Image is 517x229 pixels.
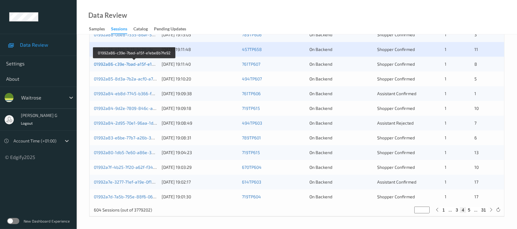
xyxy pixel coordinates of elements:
button: 4 [460,207,466,213]
a: 457TP658 [242,47,262,52]
a: 494TP607 [242,76,262,81]
a: 01992a86-c39e-7bad-a15f-e1ebe8b7fe92 [94,61,175,67]
span: Shopper Confirmed [377,106,415,111]
div: On Backend [309,164,373,170]
span: 1 [445,135,447,140]
div: On Backend [309,91,373,97]
button: ... [472,207,480,213]
p: 604 Sessions (out of 3779202) [94,207,152,213]
a: 01992a7f-4b25-7f20-a62f-f3431e1c8be2 [94,165,174,170]
span: Shopper Confirmed [377,61,415,67]
a: Catalog [133,25,154,33]
div: [DATE] 19:08:49 [162,120,238,126]
a: 761TP607 [242,61,260,67]
div: [DATE] 19:13:03 [162,32,238,38]
a: 761TP606 [242,91,261,96]
div: Catalog [133,26,148,33]
div: [DATE] 19:08:31 [162,135,238,141]
div: Data Review [88,12,127,18]
span: 1 [445,106,447,111]
span: 11 [474,47,478,52]
a: 01992a7e-3277-71ef-a19e-0f14bb3140d2 [94,179,174,184]
span: 17 [474,194,478,199]
div: [DATE] 19:01:30 [162,194,238,200]
div: [DATE] 19:10:20 [162,76,238,82]
a: 494TP603 [242,120,262,126]
a: 719TP615 [242,150,260,155]
div: On Backend [309,135,373,141]
span: 1 [445,76,447,81]
span: 1 [445,91,447,96]
div: [DATE] 19:09:18 [162,105,238,111]
button: 1 [441,207,447,213]
span: 8 [474,61,477,67]
div: Sessions [111,26,127,34]
div: [DATE] 19:04:23 [162,149,238,156]
div: On Backend [309,194,373,200]
span: 1 [445,47,447,52]
span: 1 [445,120,447,126]
span: Assistant Confirmed [377,179,416,184]
a: 719TP615 [242,106,260,111]
a: 789TP601 [242,135,261,140]
span: 10 [474,106,479,111]
span: 3 [474,32,477,37]
span: Shopper Confirmed [377,194,415,199]
span: 1 [445,150,447,155]
a: 01992a84-eb8d-7745-b366-fb76c9fae33a [94,91,177,96]
div: [DATE] 19:03:29 [162,164,238,170]
div: On Backend [309,32,373,38]
div: On Backend [309,46,373,52]
button: 3 [454,207,460,213]
button: 5 [466,207,472,213]
a: 789TP606 [242,32,262,37]
span: 17 [474,179,478,184]
a: 719TP604 [242,194,261,199]
span: 6 [474,135,477,140]
span: 1 [445,32,447,37]
div: [DATE] 19:11:40 [162,61,238,67]
a: 01992a88-0be8-7535-86af-56fcefb3bf68 [94,32,176,37]
span: Shopper Confirmed [377,135,415,140]
span: Shopper Confirmed [377,76,415,81]
span: 5 [474,76,477,81]
a: 614TP603 [242,179,261,184]
a: 01992a84-9d2e-7809-846c-af280eac704c [94,106,178,111]
div: [DATE] 19:02:17 [162,179,238,185]
a: 01992a83-e6be-77b7-a26b-30cfaa70c1d7 [94,135,175,140]
div: On Backend [309,61,373,67]
span: 13 [474,150,479,155]
span: 7 [474,120,477,126]
div: Pending Updates [154,26,186,33]
a: Samples [89,25,111,33]
div: On Backend [309,179,373,185]
span: Shopper Confirmed [377,32,415,37]
div: [DATE] 19:11:48 [162,46,238,52]
a: 01992a85-8d3a-7b2a-acf0-a7f143ea5353 [94,76,176,81]
a: 01992a7d-7a5b-795e-88f6-06ee480ce0c8 [94,194,178,199]
span: Shopper Confirmed [377,165,415,170]
a: Sessions [111,25,133,34]
a: 01992a86-e5bb-7c15-bc24-deddde869c03 [94,47,178,52]
div: On Backend [309,120,373,126]
button: 31 [479,207,488,213]
a: 01992a80-1db5-7e60-a86e-3e838f547488 [94,150,179,155]
span: Shopper Confirmed [377,150,415,155]
div: [DATE] 19:09:38 [162,91,238,97]
span: 10 [474,165,479,170]
div: On Backend [309,149,373,156]
a: Pending Updates [154,25,192,33]
div: Samples [89,26,105,33]
button: ... [447,207,454,213]
a: 01992a84-2d95-70e1-96aa-1d5284d7f671 [94,120,176,126]
span: Assistant Rejected [377,120,414,126]
span: 1 [474,91,476,96]
span: Shopper Confirmed [377,47,415,52]
span: 1 [445,194,447,199]
span: 1 [445,61,447,67]
div: On Backend [309,76,373,82]
a: 670TP604 [242,165,262,170]
span: 1 [445,179,447,184]
span: 1 [445,165,447,170]
div: On Backend [309,105,373,111]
